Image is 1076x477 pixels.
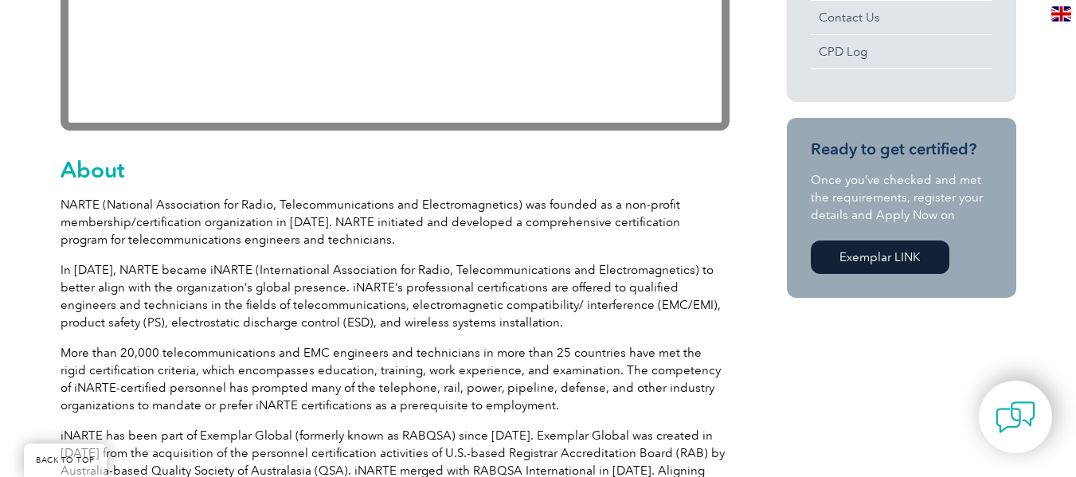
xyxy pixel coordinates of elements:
h2: About [61,157,730,182]
p: Once you’ve checked and met the requirements, register your details and Apply Now on [811,171,992,224]
p: NARTE (National Association for Radio, Telecommunications and Electromagnetics) was founded as a ... [61,196,730,248]
a: Exemplar LINK [811,240,949,274]
p: More than 20,000 telecommunications and EMC engineers and technicians in more than 25 countries h... [61,344,730,414]
img: contact-chat.png [996,397,1035,437]
a: CPD Log [811,35,992,68]
a: BACK TO TOP [24,444,107,477]
a: Contact Us [811,1,992,34]
h3: Ready to get certified? [811,139,992,159]
p: In [DATE], NARTE became iNARTE (International Association for Radio, Telecommunications and Elect... [61,261,730,331]
img: en [1051,6,1071,22]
